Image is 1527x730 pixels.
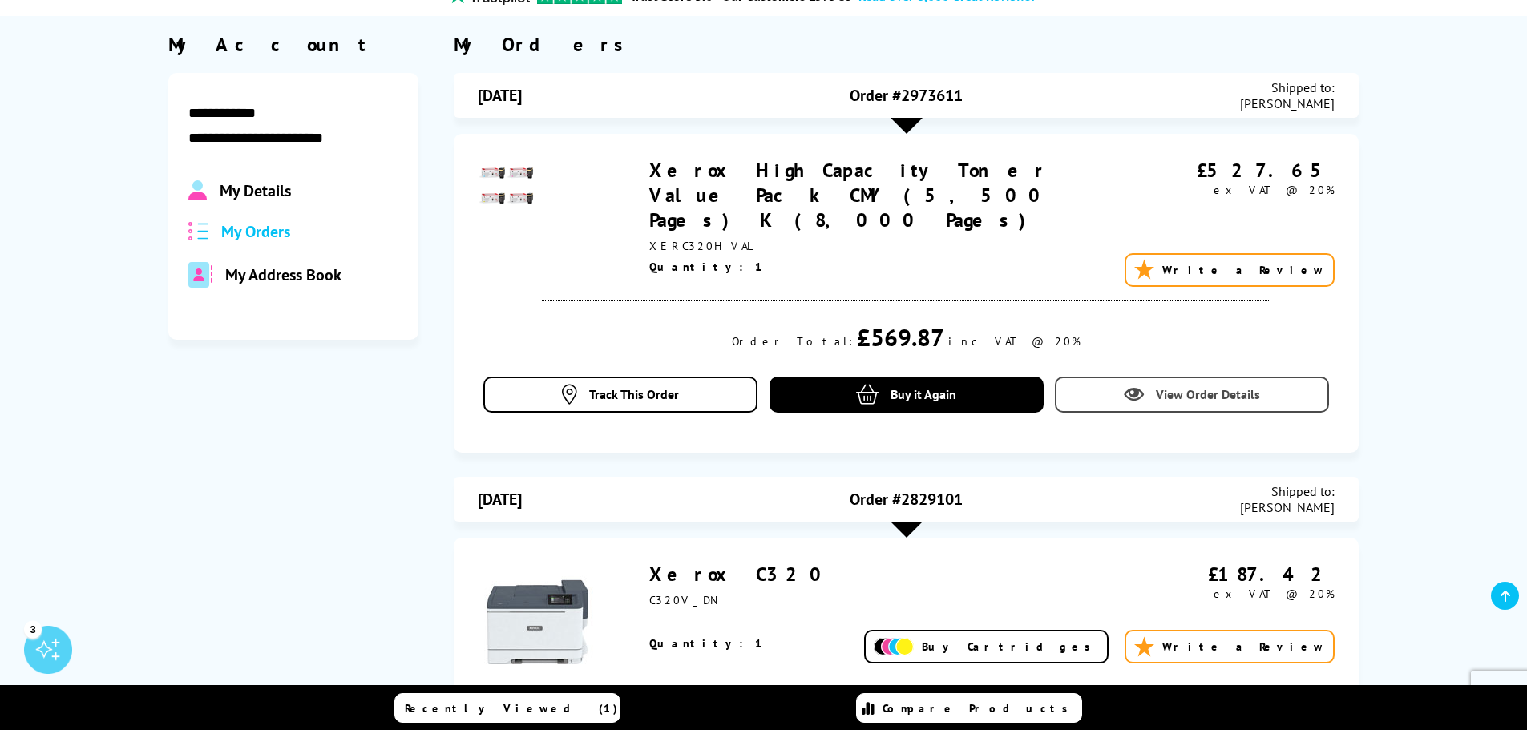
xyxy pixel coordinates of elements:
span: Quantity: 1 [649,636,765,651]
span: Shipped to: [1240,79,1335,95]
div: £187.42 [1129,562,1335,587]
div: £527.65 [1129,158,1335,183]
div: My Orders [454,32,1359,57]
div: inc VAT @ 20% [948,334,1081,349]
div: £569.87 [857,321,944,353]
span: Buy Cartridges [922,639,1099,654]
span: Write a Review [1162,263,1325,277]
a: Buy Cartridges [864,630,1109,663]
span: View Order Details [1156,386,1260,402]
a: Buy it Again [770,377,1044,413]
img: Xerox High Capacity Toner Value Pack CMY (5,500 Pages) K (8,000 Pages) [478,158,534,214]
span: Shipped to: [1240,483,1335,499]
img: Xerox C320 [478,562,598,682]
a: View Order Details [1055,377,1329,413]
span: Quantity: 1 [649,260,765,274]
span: Compare Products [883,701,1077,716]
span: Recently Viewed (1) [405,701,618,716]
span: [DATE] [478,85,522,106]
div: C320V_DNI [649,593,1129,607]
img: Add Cartridges [874,638,914,656]
a: Recently Viewed (1) [394,693,620,723]
div: Order Total: [732,334,853,349]
img: all-order.svg [188,222,209,240]
a: Xerox C320 [649,562,833,587]
img: address-book-duotone-solid.svg [188,262,212,288]
img: Profile.svg [188,180,207,201]
div: 3 [24,620,42,638]
span: My Orders [221,221,290,242]
a: Xerox High Capacity Toner Value Pack CMY (5,500 Pages) K (8,000 Pages) [649,158,1052,232]
div: ex VAT @ 20% [1129,183,1335,197]
span: My Details [220,180,291,201]
a: Track This Order [483,377,757,413]
span: Track This Order [589,386,679,402]
span: Buy it Again [891,386,956,402]
a: Compare Products [856,693,1082,723]
div: ex VAT @ 20% [1129,587,1335,601]
span: Order #2973611 [850,85,963,106]
span: [PERSON_NAME] [1240,95,1335,111]
span: Write a Review [1162,639,1325,654]
div: XERC320HVAL [649,239,1129,253]
span: My Address Book [225,264,341,285]
span: [DATE] [478,489,522,510]
a: Write a Review [1125,630,1335,663]
div: My Account [168,32,418,57]
a: Write a Review [1125,253,1335,287]
span: Order #2829101 [850,489,963,510]
span: [PERSON_NAME] [1240,499,1335,515]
